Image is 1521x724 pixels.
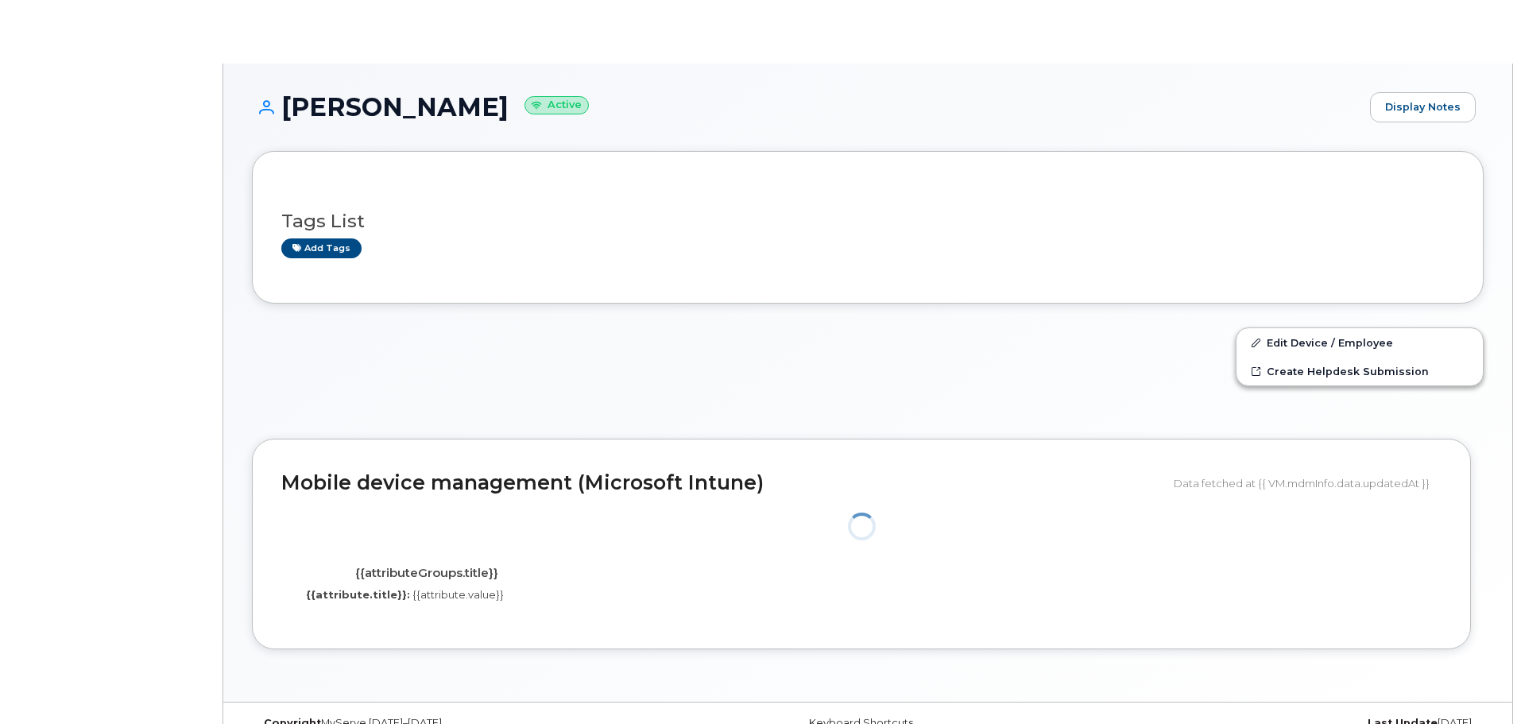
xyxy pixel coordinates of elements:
h1: [PERSON_NAME] [252,93,1362,121]
a: Add tags [281,238,362,258]
label: {{attribute.title}}: [306,587,410,602]
span: {{attribute.value}} [412,588,504,601]
h4: {{attributeGroups.title}} [293,567,559,580]
a: Edit Device / Employee [1237,328,1483,357]
small: Active [524,96,589,114]
h2: Mobile device management (Microsoft Intune) [281,472,1162,494]
h3: Tags List [281,211,1454,231]
a: Display Notes [1370,92,1476,122]
a: Create Helpdesk Submission [1237,357,1483,385]
div: Data fetched at {{ VM.mdmInfo.data.updatedAt }} [1174,468,1442,498]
